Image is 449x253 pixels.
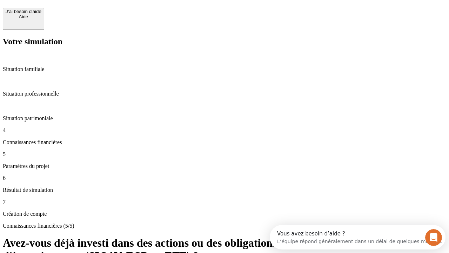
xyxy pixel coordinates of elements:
p: Connaissances financières (5/5) [3,223,446,229]
div: J’ai besoin d'aide [6,9,41,14]
p: Connaissances financières [3,139,446,145]
p: Situation patrimoniale [3,115,446,122]
iframe: Intercom live chat [425,229,442,246]
p: Paramètres du projet [3,163,446,169]
p: Création de compte [3,211,446,217]
button: J’ai besoin d'aideAide [3,8,44,30]
div: L’équipe répond généralement dans un délai de quelques minutes. [7,12,173,19]
p: 7 [3,199,446,205]
iframe: Intercom live chat discovery launcher [270,225,445,249]
h2: Votre simulation [3,37,446,46]
p: 6 [3,175,446,181]
p: 5 [3,151,446,157]
p: Résultat de simulation [3,187,446,193]
p: Situation familiale [3,66,446,72]
p: Situation professionnelle [3,91,446,97]
div: Ouvrir le Messenger Intercom [3,3,193,22]
div: Aide [6,14,41,19]
p: 4 [3,127,446,134]
div: Vous avez besoin d’aide ? [7,6,173,12]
